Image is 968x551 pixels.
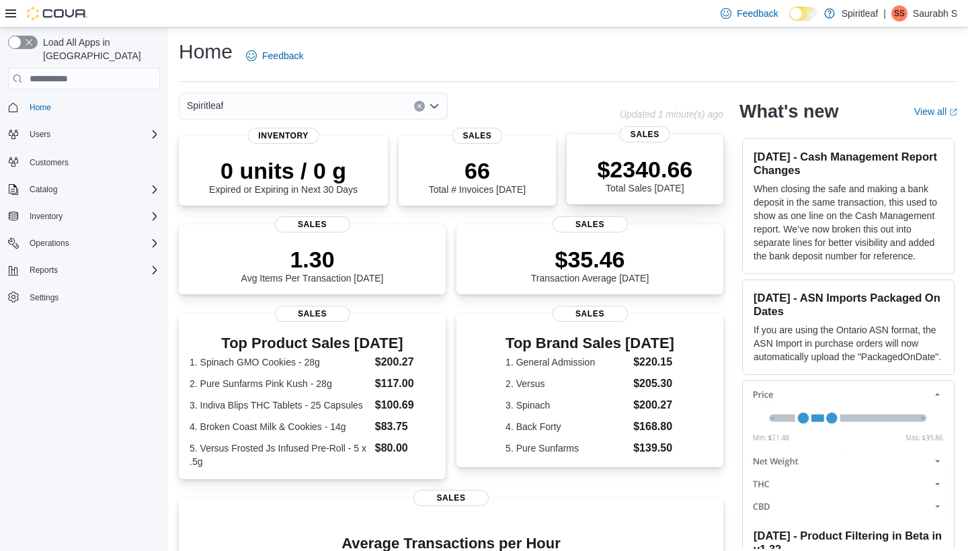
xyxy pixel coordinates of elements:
button: Catalog [3,180,165,199]
span: Customers [24,153,160,170]
span: Feedback [262,49,303,62]
dd: $100.69 [375,397,435,413]
div: Transaction Average [DATE] [531,246,649,284]
div: Total Sales [DATE] [597,156,692,194]
p: | [883,5,886,22]
dd: $220.15 [633,354,674,370]
span: Settings [30,292,58,303]
button: Settings [3,288,165,307]
button: Operations [24,235,75,251]
span: Users [24,126,160,142]
dd: $200.27 [375,354,435,370]
input: Dark Mode [789,7,817,21]
span: Inventory [30,211,63,222]
dd: $117.00 [375,376,435,392]
dt: 3. Spinach [506,398,628,412]
p: Updated 1 minute(s) ago [620,109,723,120]
span: Settings [24,289,160,306]
span: Feedback [737,7,778,20]
dd: $168.80 [633,419,674,435]
span: Sales [553,306,628,322]
span: Sales [452,128,502,144]
button: Inventory [24,208,68,224]
p: 1.30 [241,246,384,273]
button: Open list of options [429,101,440,112]
dd: $200.27 [633,397,674,413]
a: View allExternal link [914,106,957,117]
span: Catalog [24,181,160,198]
button: Inventory [3,207,165,226]
span: Customers [30,157,69,168]
button: Home [3,97,165,117]
dd: $139.50 [633,440,674,456]
button: Operations [3,234,165,253]
dt: 1. Spinach GMO Cookies - 28g [190,355,370,369]
h3: [DATE] - Cash Management Report Changes [754,150,943,177]
span: Sales [275,306,350,322]
nav: Complex example [8,92,160,342]
img: Cova [27,7,87,20]
p: 66 [429,157,526,184]
span: Sales [620,126,670,142]
span: Users [30,129,50,140]
span: Home [30,102,51,113]
span: Sales [275,216,350,232]
p: Saurabh S [913,5,957,22]
button: Catalog [24,181,63,198]
div: Total # Invoices [DATE] [429,157,526,195]
dt: 2. Pure Sunfarms Pink Kush - 28g [190,377,370,390]
span: Load All Apps in [GEOGRAPHIC_DATA] [38,36,160,62]
dt: 1. General Admission [506,355,628,369]
dd: $205.30 [633,376,674,392]
p: $2340.66 [597,156,692,183]
span: Dark Mode [789,21,790,22]
span: Catalog [30,184,57,195]
dd: $83.75 [375,419,435,435]
span: Operations [30,238,69,249]
span: Inventory [247,128,319,144]
span: Sales [553,216,628,232]
dt: 4. Back Forty [506,420,628,433]
dt: 2. Versus [506,377,628,390]
p: When closing the safe and making a bank deposit in the same transaction, this used to show as one... [754,182,943,263]
div: Avg Items Per Transaction [DATE] [241,246,384,284]
a: Feedback [241,42,309,69]
span: Reports [24,262,160,278]
p: Spiritleaf [842,5,878,22]
span: Sales [413,490,489,506]
dt: 5. Pure Sunfarms [506,441,628,455]
svg: External link [949,108,957,116]
a: Customers [24,155,74,171]
div: Saurabh S [891,5,908,22]
button: Customers [3,152,165,171]
p: If you are using the Ontario ASN format, the ASN Import in purchase orders will now automatically... [754,323,943,364]
p: 0 units / 0 g [209,157,358,184]
h1: Home [179,38,233,65]
dd: $80.00 [375,440,435,456]
span: Inventory [24,208,160,224]
span: Spiritleaf [187,97,223,114]
span: Reports [30,265,58,275]
button: Reports [3,261,165,280]
h2: What's new [739,101,838,122]
button: Clear input [414,101,425,112]
h3: [DATE] - ASN Imports Packaged On Dates [754,291,943,318]
dt: 5. Versus Frosted Js Infused Pre-Roll - 5 x .5g [190,441,370,468]
dt: 4. Broken Coast Milk & Cookies - 14g [190,420,370,433]
p: $35.46 [531,246,649,273]
div: Expired or Expiring in Next 30 Days [209,157,358,195]
span: Operations [24,235,160,251]
h3: Top Brand Sales [DATE] [506,335,674,351]
h3: Top Product Sales [DATE] [190,335,435,351]
dt: 3. Indiva Blips THC Tablets - 25 Capsules [190,398,370,412]
a: Settings [24,290,64,306]
button: Users [3,125,165,144]
button: Reports [24,262,63,278]
a: Home [24,99,56,116]
span: Home [24,99,160,116]
button: Users [24,126,56,142]
span: SS [894,5,905,22]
